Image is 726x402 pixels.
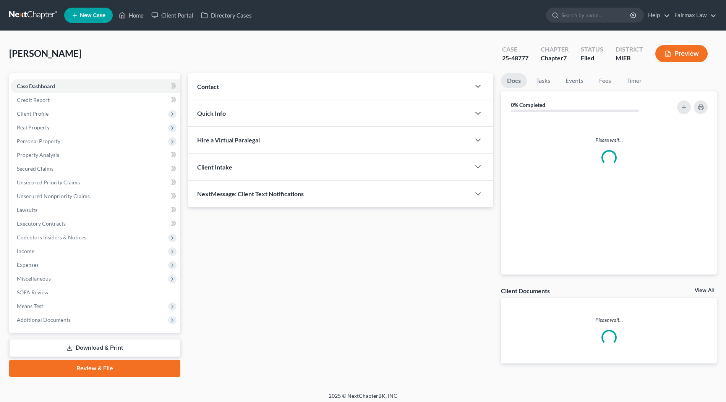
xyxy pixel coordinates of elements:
[11,93,180,107] a: Credit Report
[11,217,180,231] a: Executory Contracts
[559,73,590,88] a: Events
[17,124,50,131] span: Real Property
[17,193,90,199] span: Unsecured Nonpriority Claims
[9,339,180,357] a: Download & Print
[17,248,34,254] span: Income
[197,110,226,117] span: Quick Info
[17,303,43,309] span: Means Test
[11,203,180,217] a: Lawsuits
[11,176,180,189] a: Unsecured Priority Claims
[197,8,256,22] a: Directory Cases
[511,102,545,108] strong: 0% Completed
[11,189,180,203] a: Unsecured Nonpriority Claims
[17,83,55,89] span: Case Dashboard
[17,165,53,172] span: Secured Claims
[17,275,51,282] span: Miscellaneous
[501,73,527,88] a: Docs
[502,45,528,54] div: Case
[17,220,66,227] span: Executory Contracts
[197,136,260,144] span: Hire a Virtual Paralegal
[17,138,60,144] span: Personal Property
[11,162,180,176] a: Secured Claims
[644,8,670,22] a: Help
[17,152,59,158] span: Property Analysis
[581,45,603,54] div: Status
[563,54,567,61] span: 7
[11,286,180,299] a: SOFA Review
[501,316,717,324] p: Please wait...
[11,148,180,162] a: Property Analysis
[197,83,219,90] span: Contact
[17,316,71,323] span: Additional Documents
[501,287,550,295] div: Client Documents
[11,79,180,93] a: Case Dashboard
[616,45,643,54] div: District
[502,54,528,63] div: 25-48777
[17,289,49,295] span: SOFA Review
[507,136,711,144] p: Please wait...
[616,54,643,63] div: MIEB
[17,207,37,213] span: Lawsuits
[197,190,304,197] span: NextMessage: Client Text Notifications
[695,288,714,293] a: View All
[17,262,39,268] span: Expenses
[593,73,617,88] a: Fees
[17,110,49,117] span: Client Profile
[17,179,80,186] span: Unsecured Priority Claims
[620,73,648,88] a: Timer
[80,13,105,18] span: New Case
[17,234,86,241] span: Codebtors Insiders & Notices
[671,8,716,22] a: Fairmax Law
[147,8,197,22] a: Client Portal
[581,54,603,63] div: Filed
[530,73,556,88] a: Tasks
[9,360,180,377] a: Review & File
[541,45,569,54] div: Chapter
[541,54,569,63] div: Chapter
[655,45,708,62] button: Preview
[115,8,147,22] a: Home
[17,97,50,103] span: Credit Report
[197,163,232,171] span: Client Intake
[561,8,631,22] input: Search by name...
[9,48,81,59] span: [PERSON_NAME]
